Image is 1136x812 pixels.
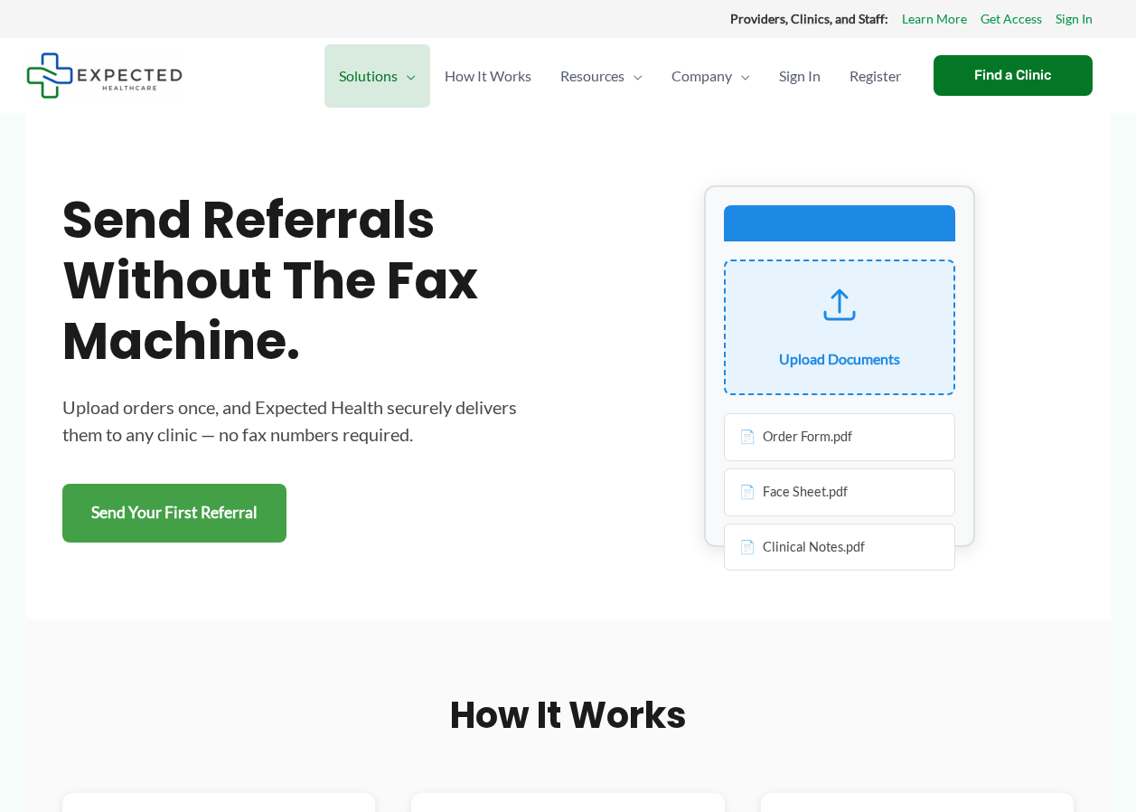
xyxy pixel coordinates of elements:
div: Face Sheet.pdf [724,468,955,516]
div: Clinical Notes.pdf [724,524,955,571]
span: Sign In [779,44,821,108]
a: How It Works [430,44,546,108]
a: Get Access [981,7,1042,31]
nav: Primary Site Navigation [324,44,915,108]
a: CompanyMenu Toggle [657,44,765,108]
span: Company [671,44,732,108]
span: Menu Toggle [398,44,416,108]
h2: How It Works [62,692,1075,739]
span: How It Works [445,44,531,108]
a: Sign In [1056,7,1093,31]
span: Register [850,44,901,108]
div: Order Form.pdf [724,413,955,461]
a: Sign In [765,44,835,108]
a: Learn More [902,7,967,31]
span: Solutions [339,44,398,108]
a: Register [835,44,915,108]
a: Find a Clinic [934,55,1093,96]
a: SolutionsMenu Toggle [324,44,430,108]
strong: Providers, Clinics, and Staff: [730,11,888,26]
span: Resources [560,44,624,108]
img: Expected Healthcare Logo - side, dark font, small [26,52,183,99]
div: Upload Documents [779,345,900,373]
a: ResourcesMenu Toggle [546,44,657,108]
span: Menu Toggle [732,44,750,108]
p: Upload orders once, and Expected Health securely delivers them to any clinic — no fax numbers req... [62,393,532,448]
span: Menu Toggle [624,44,643,108]
a: Send Your First Referral [62,484,286,543]
h1: Send referrals without the fax machine. [62,190,532,373]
